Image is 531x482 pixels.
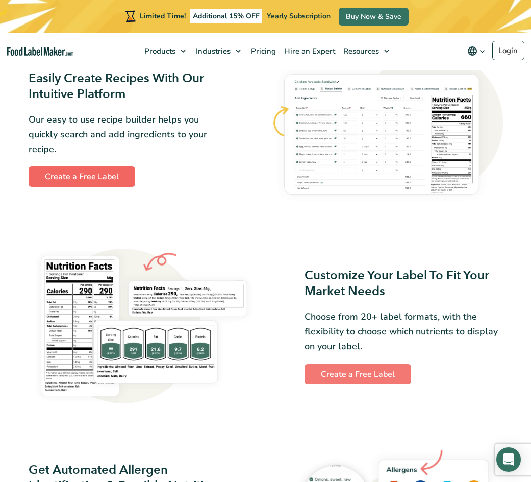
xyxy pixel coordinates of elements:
[267,11,331,21] span: Yearly Subscription
[246,33,279,69] a: Pricing
[141,46,176,56] span: Products
[29,166,135,187] a: Create a Free Label
[339,8,409,26] a: Buy Now & Save
[29,112,227,156] p: Our easy to use recipe builder helps you quickly search and add ingredients to your recipe.
[305,309,503,353] p: Choose from 20+ label formats, with the flexibility to choose which nutrients to display on your ...
[496,447,521,472] div: Open Intercom Messenger
[140,11,186,21] span: Limited Time!
[281,46,336,56] span: Hire an Expert
[340,46,380,56] span: Resources
[279,33,338,69] a: Hire an Expert
[193,46,232,56] span: Industries
[191,33,246,69] a: Industries
[305,268,503,299] h3: Customize Your Label To Fit Your Market Needs
[139,33,191,69] a: Products
[305,364,411,384] a: Create a Free Label
[190,9,262,23] span: Additional 15% OFF
[29,70,227,102] h3: Easily Create Recipes With Our Intuitive Platform
[492,41,524,60] a: Login
[248,46,277,56] span: Pricing
[338,33,394,69] a: Resources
